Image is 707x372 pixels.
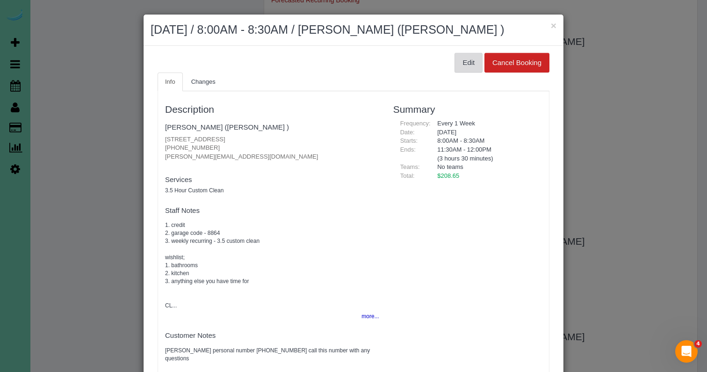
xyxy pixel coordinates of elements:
[694,340,702,348] span: 4
[437,172,459,179] span: $208.65
[400,120,431,127] span: Frequency:
[551,21,556,30] button: ×
[430,146,542,163] div: 11:30AM - 12:00PM (3 hours 30 minutes)
[484,53,549,73] button: Cancel Booking
[184,73,223,92] a: Changes
[165,221,379,310] pre: 1. credit 2. garage code - 8864 3. weekly recurring - 3.5 custom clean wishlist; 1. bathrooms 2. ...
[191,78,216,85] span: Changes
[151,22,556,38] h2: [DATE] / 8:00AM - 8:30AM / [PERSON_NAME] ([PERSON_NAME] )
[165,104,379,115] h3: Description
[165,188,379,194] h5: 3.5 Hour Custom Clean
[165,78,175,85] span: Info
[400,163,420,170] span: Teams:
[165,123,289,131] a: [PERSON_NAME] ([PERSON_NAME] )
[400,129,415,136] span: Date:
[165,176,379,184] h4: Services
[430,119,542,128] div: Every 1 Week
[400,172,415,179] span: Total:
[400,137,418,144] span: Starts:
[454,53,483,73] button: Edit
[393,104,542,115] h3: Summary
[356,310,379,323] button: more...
[165,135,379,161] p: [STREET_ADDRESS] [PHONE_NUMBER] [PERSON_NAME][EMAIL_ADDRESS][DOMAIN_NAME]
[165,207,379,215] h4: Staff Notes
[158,73,183,92] a: Info
[165,347,379,363] pre: [PERSON_NAME] personal number [PHONE_NUMBER] call this number with any questions
[165,332,379,340] h4: Customer Notes
[400,146,416,153] span: Ends:
[675,340,698,363] iframe: Intercom live chat
[437,163,463,170] span: No teams
[430,137,542,146] div: 8:00AM - 8:30AM
[430,128,542,137] div: [DATE]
